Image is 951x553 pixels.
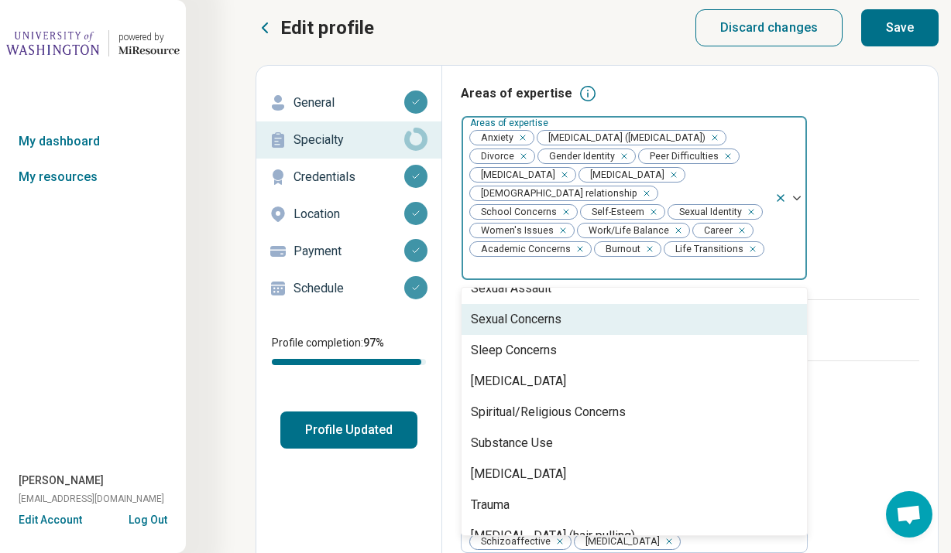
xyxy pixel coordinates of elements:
div: [MEDICAL_DATA] (hair pulling) [471,527,635,545]
span: Anxiety [470,131,518,145]
h3: Areas of expertise [461,84,572,103]
a: Schedule [256,270,441,307]
span: Work/Life Balance [578,224,674,238]
p: Location [294,205,404,224]
button: Save [861,9,939,46]
div: [MEDICAL_DATA] [471,465,566,483]
button: Edit Account [19,512,82,528]
div: Sexual Assault [471,279,551,298]
p: Schedule [294,279,404,298]
a: Payment [256,233,441,270]
span: Divorce [470,149,519,164]
div: [MEDICAL_DATA] [471,372,566,391]
span: Gender Identity [538,149,620,164]
span: Women's Issues [470,224,558,238]
div: Profile completion: [256,326,441,374]
div: Sleep Concerns [471,341,557,360]
a: General [256,84,441,121]
span: Peer Difficulties [639,149,723,164]
a: Credentials [256,159,441,196]
span: Schizoaffective [470,534,555,549]
span: Sexual Identity [668,205,747,220]
div: Substance Use [471,434,553,452]
span: [MEDICAL_DATA] ([MEDICAL_DATA]) [537,131,710,145]
span: 97 % [363,336,384,349]
span: [PERSON_NAME] [19,473,104,489]
p: Credentials [294,168,404,186]
div: Profile completion [272,359,426,365]
p: Edit profile [280,15,374,40]
div: Trauma [471,496,510,514]
span: [DEMOGRAPHIC_DATA] relationship [470,186,642,201]
span: [MEDICAL_DATA] [575,534,664,549]
button: Discard changes [695,9,843,46]
div: Spiritual/Religious Concerns [471,403,626,422]
span: [EMAIL_ADDRESS][DOMAIN_NAME] [19,492,164,506]
span: Career [693,224,737,238]
span: [MEDICAL_DATA] [470,168,560,183]
p: Specialty [294,131,404,149]
button: Log Out [129,512,167,524]
img: University of Washington [6,25,99,62]
label: Areas of expertise [470,118,551,128]
button: Edit profile [256,15,374,40]
span: Self-Esteem [581,205,649,220]
p: General [294,94,404,112]
button: Profile Updated [280,411,417,449]
a: University of Washingtonpowered by [6,25,180,62]
span: Academic Concerns [470,242,575,257]
span: Burnout [595,242,645,257]
div: Sexual Concerns [471,310,561,329]
span: Life Transitions [664,242,748,257]
a: Location [256,196,441,233]
span: [MEDICAL_DATA] [579,168,669,183]
div: powered by [118,30,180,44]
p: Payment [294,242,404,261]
a: Open chat [886,491,932,538]
a: Specialty [256,121,441,159]
span: School Concerns [470,205,561,220]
